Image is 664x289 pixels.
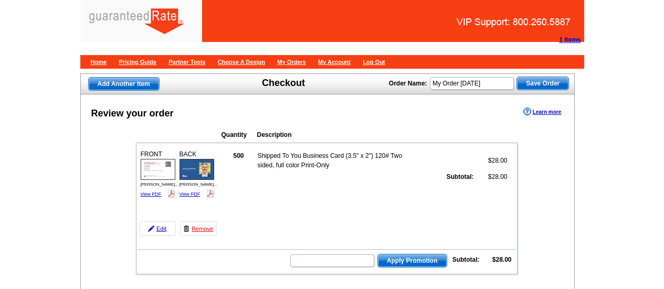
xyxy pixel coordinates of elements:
[221,130,256,140] th: Quantity
[318,59,351,65] a: My Account
[119,59,156,65] a: Pricing Guide
[447,173,474,180] strong: Subtotal:
[141,191,162,197] a: View PDF
[168,59,205,65] a: Partner Tools
[378,254,447,267] span: Apply Promotion
[141,159,175,180] img: small-thumb.jpg
[523,108,561,116] a: Learn more
[517,256,664,289] iframe: LiveChat chat widget
[88,77,160,91] a: Add Another Item
[476,151,508,170] td: $28.00
[180,159,214,180] img: small-thumb.jpg
[363,59,385,65] a: Log Out
[476,172,508,182] td: $28.00
[389,80,427,87] strong: Order Name:
[180,182,217,187] span: [PERSON_NAME]...
[517,77,568,90] span: Save Order
[452,256,480,263] strong: Subtotal:
[91,59,107,65] a: Home
[277,59,305,65] a: My Orders
[91,106,174,121] div: Review your order
[377,254,447,267] button: Apply Promotion
[206,189,214,197] img: pdf_logo.png
[141,182,178,187] span: [PERSON_NAME]...
[139,148,177,200] div: FRONT
[89,78,159,90] span: Add Another Item
[262,78,305,89] h1: Checkout
[183,226,189,232] img: trashcan-icon.gif
[492,256,512,263] strong: $28.00
[180,191,201,197] a: View PDF
[139,221,176,236] a: Edit
[257,130,449,140] th: Description
[257,151,409,170] td: Shipped To You Business Card (3.5" x 2") 120# Two sided, full color Print-Only
[167,189,175,197] img: pdf_logo.png
[148,226,154,232] img: pencil-icon.gif
[517,77,569,90] button: Save Order
[178,148,216,200] div: BACK
[233,152,244,159] strong: 500
[218,59,265,65] a: Choose A Design
[559,36,581,44] strong: 1 Items
[180,221,217,236] a: Remove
